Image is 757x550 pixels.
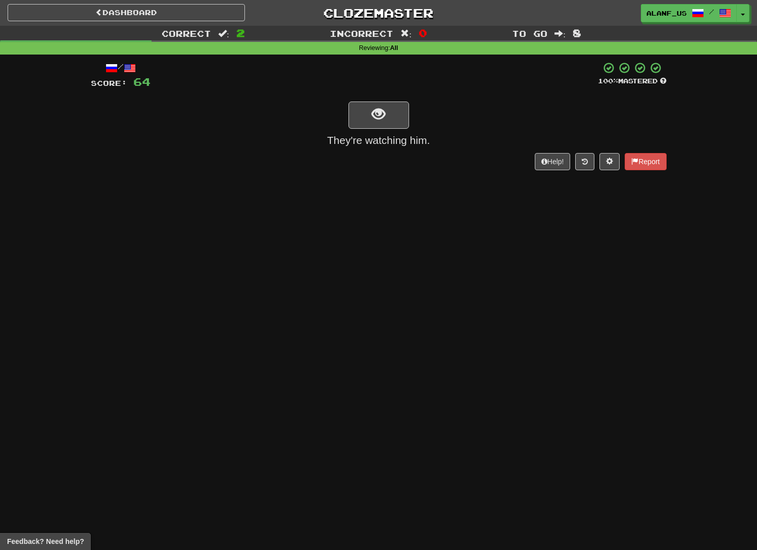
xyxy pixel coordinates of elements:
[133,75,150,88] span: 64
[709,8,714,15] span: /
[641,4,737,22] a: alanf_us /
[535,153,571,170] button: Help!
[573,27,581,39] span: 8
[8,4,245,21] a: Dashboard
[260,4,497,22] a: Clozemaster
[554,29,566,38] span: :
[598,77,667,86] div: Mastered
[512,28,547,38] span: To go
[390,44,398,52] strong: All
[330,28,393,38] span: Incorrect
[419,27,427,39] span: 0
[162,28,211,38] span: Correct
[646,9,687,18] span: alanf_us
[91,133,667,148] div: They're watching him.
[236,27,245,39] span: 2
[348,102,409,129] button: show sentence
[7,536,84,546] span: Open feedback widget
[218,29,229,38] span: :
[91,62,150,74] div: /
[575,153,594,170] button: Round history (alt+y)
[598,77,618,85] span: 100 %
[91,79,127,87] span: Score:
[625,153,666,170] button: Report
[400,29,412,38] span: :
